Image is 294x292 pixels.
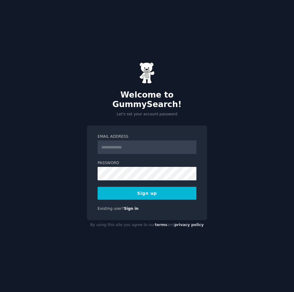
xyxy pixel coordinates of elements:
img: Gummy Bear [139,62,155,84]
p: Let's set your account password [87,112,207,117]
label: Email Address [98,134,196,140]
a: terms [155,223,167,227]
span: Existing user? [98,206,124,211]
div: By using this site you agree to our and [87,220,207,230]
h2: Welcome to GummySearch! [87,90,207,110]
a: Sign in [124,206,139,211]
a: privacy policy [174,223,204,227]
label: Password [98,160,196,166]
button: Sign up [98,187,196,200]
